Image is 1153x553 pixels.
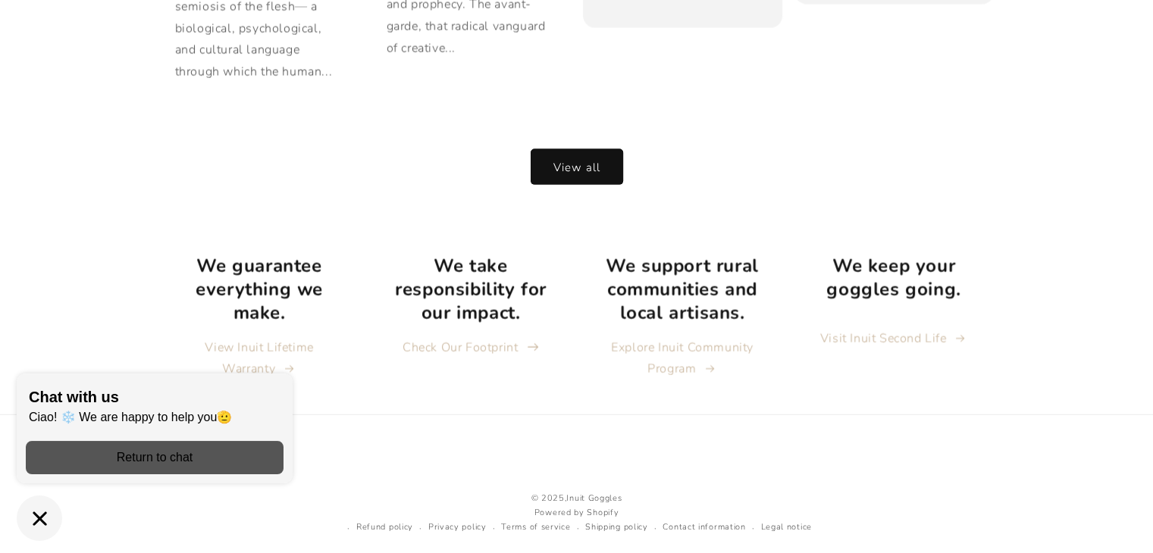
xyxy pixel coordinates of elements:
a: Legal notice [760,520,811,535]
inbox-online-store-chat: Shopify online store chat [12,373,297,541]
a: Contact information [663,520,745,535]
a: Inuit Goggles [566,492,622,504]
strong: We keep your goggles going. [826,254,960,301]
a: Visit Inuit Second Life [820,328,967,350]
a: Shipping policy [585,520,648,535]
a: Check Our Footprint [403,337,539,359]
strong: We support rural communities and local artisans. [606,254,759,325]
a: Refund policy [356,520,413,535]
a: View Inuit Lifetime Warranty [171,337,348,381]
a: Explore Inuit Community Program [594,337,771,381]
strong: We guarantee everything we make. [196,254,323,325]
a: Powered by Shopify [534,507,619,518]
strong: We take responsibility for our impact. [395,254,547,325]
a: View all [531,149,623,185]
a: Terms of service [501,520,570,535]
small: © 2025, [341,492,812,506]
a: Privacy policy [428,520,487,535]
